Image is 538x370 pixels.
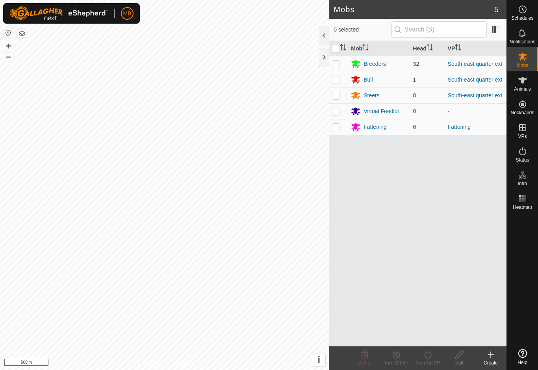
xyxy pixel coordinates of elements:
[4,52,13,61] button: –
[364,91,379,100] div: Steers
[312,353,325,366] button: i
[134,360,163,367] a: Privacy Policy
[380,359,412,366] div: Turn Off VP
[455,45,461,52] p-sorticon: Activate to sort
[172,360,195,367] a: Contact Us
[445,103,506,119] td: -
[518,360,527,365] span: Help
[427,45,433,52] p-sorticon: Activate to sort
[448,124,471,130] a: Fattening
[475,359,506,366] div: Create
[4,28,13,38] button: Reset Map
[413,92,416,99] span: 8
[448,61,503,67] a: South-east quarter ext
[340,45,346,52] p-sorticon: Activate to sort
[448,92,503,99] a: South-east quarter ext
[494,4,499,15] span: 5
[413,61,419,67] span: 32
[413,124,416,130] span: 6
[364,123,386,131] div: Fattening
[514,87,531,91] span: Animals
[358,360,372,366] span: Delete
[123,9,132,18] span: MB
[364,107,399,115] div: Virtual Feedlot
[445,41,506,56] th: VP
[362,45,369,52] p-sorticon: Activate to sort
[517,63,528,68] span: Mobs
[448,76,503,83] a: South-east quarter ext
[4,41,13,51] button: +
[513,205,532,210] span: Heatmap
[510,110,534,115] span: Neckbands
[516,158,529,162] span: Status
[348,41,410,56] th: Mob
[510,39,535,44] span: Notifications
[334,26,391,34] span: 0 selected
[518,134,527,139] span: VPs
[518,181,527,186] span: Infra
[507,346,538,368] a: Help
[443,359,475,366] div: Edit
[17,29,27,38] button: Map Layers
[9,6,108,20] img: Gallagher Logo
[391,21,487,38] input: Search (S)
[412,359,443,366] div: Turn On VP
[317,355,320,365] span: i
[413,108,416,114] span: 0
[410,41,445,56] th: Head
[511,16,533,20] span: Schedules
[364,60,386,68] div: Breeders
[334,5,494,14] h2: Mobs
[413,76,416,83] span: 1
[364,76,373,84] div: Bull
